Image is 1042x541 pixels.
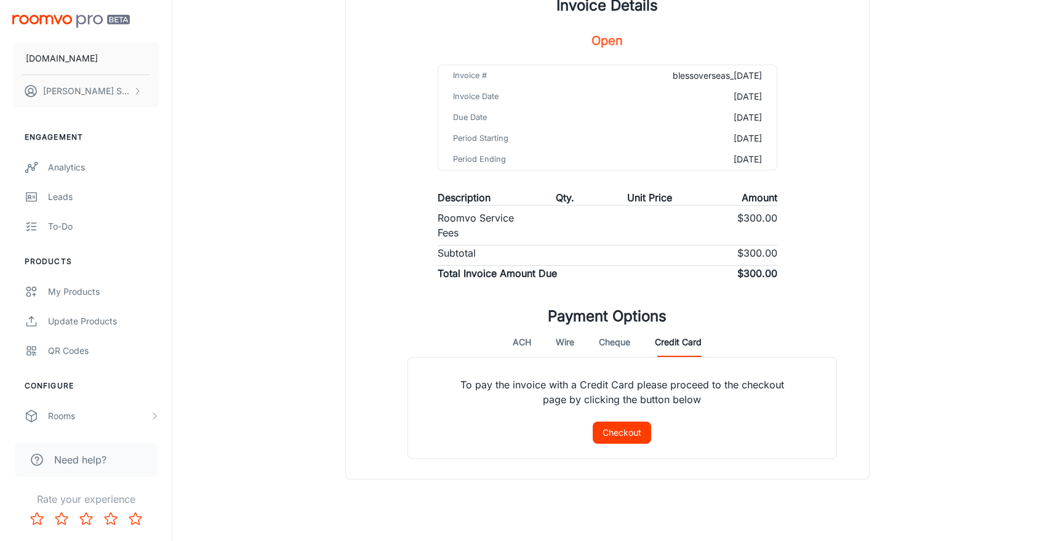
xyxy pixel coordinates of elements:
[98,507,123,531] button: Rate 4 star
[548,305,667,327] h1: Payment Options
[48,285,159,299] div: My Products
[593,422,651,444] button: Checkout
[26,52,98,65] p: [DOMAIN_NAME]
[48,409,150,423] div: Rooms
[438,65,595,86] td: Invoice #
[556,327,574,357] button: Wire
[737,246,777,260] p: $300.00
[595,149,777,170] td: [DATE]
[12,15,130,28] img: Roomvo PRO Beta
[74,507,98,531] button: Rate 3 star
[438,107,595,128] td: Due Date
[48,161,159,174] div: Analytics
[438,190,491,205] p: Description
[438,358,807,422] p: To pay the invoice with a Credit Card please proceed to the checkout page by clicking the button ...
[737,210,777,240] p: $300.00
[595,65,777,86] td: blessoverseas_[DATE]
[48,344,159,358] div: QR Codes
[591,31,623,50] h5: Open
[556,190,574,205] p: Qty.
[438,149,595,170] td: Period Ending
[438,210,523,240] p: Roomvo Service Fees
[54,452,106,467] span: Need help?
[25,507,49,531] button: Rate 1 star
[599,327,630,357] button: Cheque
[48,315,159,328] div: Update Products
[438,246,476,260] p: Subtotal
[48,190,159,204] div: Leads
[123,507,148,531] button: Rate 5 star
[12,42,159,74] button: [DOMAIN_NAME]
[595,86,777,107] td: [DATE]
[627,190,672,205] p: Unit Price
[438,128,595,149] td: Period Starting
[10,492,162,507] p: Rate your experience
[438,86,595,107] td: Invoice Date
[43,84,130,98] p: [PERSON_NAME] Santoso
[742,190,777,205] p: Amount
[655,327,702,357] button: Credit Card
[595,128,777,149] td: [DATE]
[49,507,74,531] button: Rate 2 star
[595,107,777,128] td: [DATE]
[12,75,159,107] button: [PERSON_NAME] Santoso
[438,266,557,281] p: Total Invoice Amount Due
[513,327,531,357] button: ACH
[48,220,159,233] div: To-do
[737,266,777,281] p: $300.00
